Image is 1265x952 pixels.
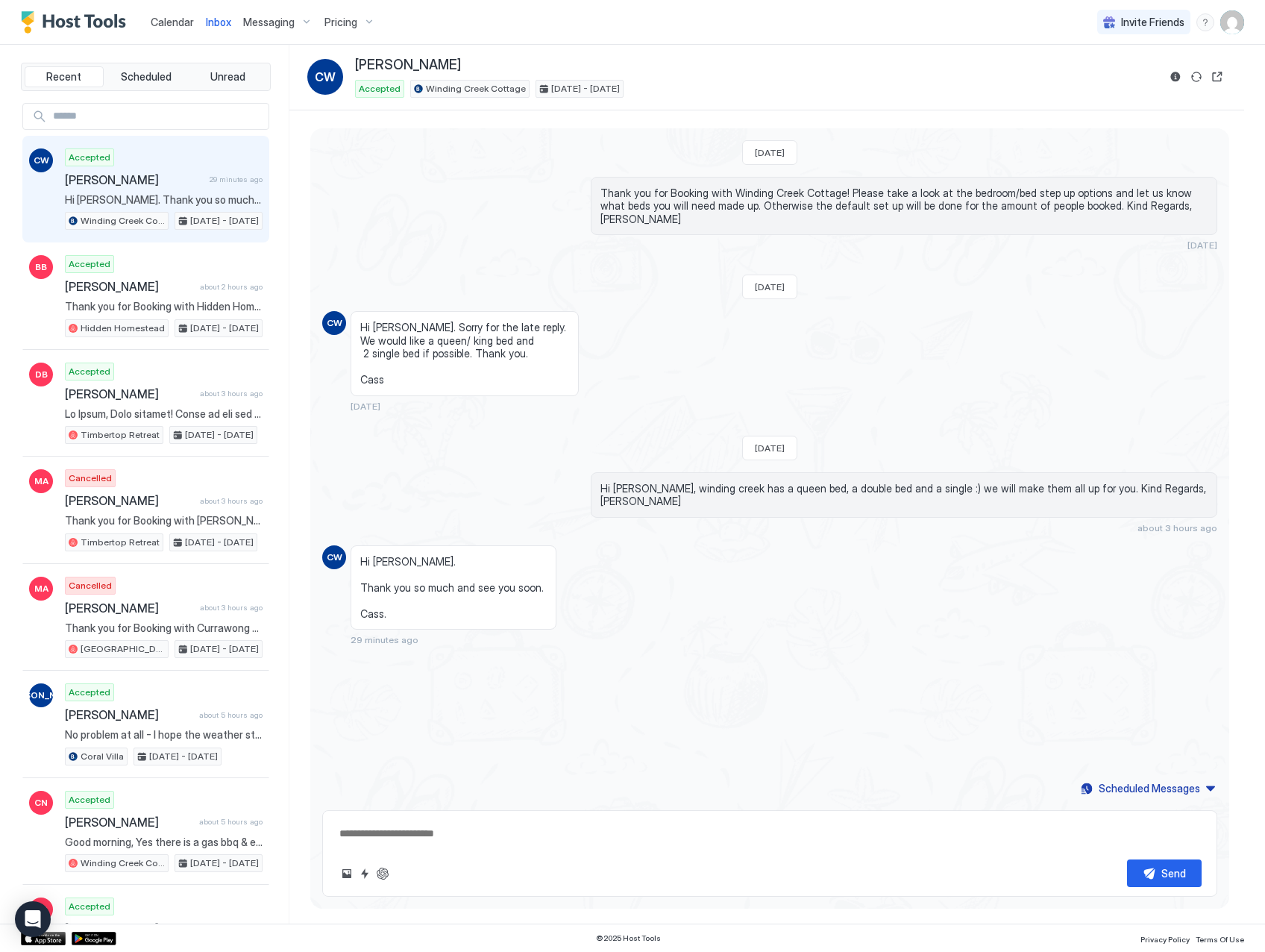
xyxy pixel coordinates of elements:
[551,82,620,95] span: [DATE] - [DATE]
[65,728,263,742] span: No problem at all - I hope the weather stays beautiful for you 🙏
[200,496,263,506] span: about 3 hours ago
[65,836,263,849] span: Good morning, Yes there is a gas bbq & electric oven. No crib or high chair. Thank you 🙏
[1187,68,1205,86] button: Sync reservation
[121,70,172,84] span: Scheduled
[1099,780,1200,796] div: Scheduled Messages
[206,14,231,30] a: Inbox
[324,16,357,29] span: Pricing
[65,172,204,187] span: [PERSON_NAME]
[351,401,380,412] span: [DATE]
[35,368,48,381] span: DB
[1121,16,1184,29] span: Invite Friends
[65,707,193,722] span: [PERSON_NAME]
[1161,865,1186,881] div: Send
[374,865,392,883] button: ChatGPT Auto Reply
[65,921,193,936] span: [PERSON_NAME]
[355,57,461,74] span: [PERSON_NAME]
[1127,859,1202,887] button: Send
[600,482,1208,508] span: Hi [PERSON_NAME], winding creek has a queen bed, a double bed and a single :) we will make them a...
[185,536,254,549] span: [DATE] - [DATE]
[243,16,295,29] span: Messaging
[359,82,401,95] span: Accepted
[1208,68,1226,86] button: Open reservation
[69,686,110,699] span: Accepted
[1187,239,1217,251] span: [DATE]
[21,932,66,945] a: App Store
[69,900,110,913] span: Accepted
[151,16,194,28] span: Calendar
[69,257,110,271] span: Accepted
[81,536,160,549] span: Timbertop Retreat
[190,857,259,870] span: [DATE] - [DATE]
[69,579,112,592] span: Cancelled
[34,582,48,595] span: MA
[81,857,165,870] span: Winding Creek Cottage
[1140,935,1190,944] span: Privacy Policy
[755,442,785,454] span: [DATE]
[81,428,160,442] span: Timbertop Retreat
[65,300,263,313] span: Thank you for Booking with Hidden Homestead! Please take a look at the bedroom/bed step up option...
[327,316,342,330] span: CW
[69,151,110,164] span: Accepted
[81,322,165,335] span: Hidden Homestead
[69,472,112,485] span: Cancelled
[21,63,271,91] div: tab-group
[35,260,47,274] span: BB
[356,865,374,883] button: Quick reply
[65,407,263,421] span: Lo Ipsum, Dolo sitamet! Conse ad eli sed do eius temp! 😁✨ I utla etdolo ma ali en adminim veni qu...
[206,16,231,28] span: Inbox
[426,82,526,95] span: Winding Creek Cottage
[200,282,263,292] span: about 2 hours ago
[190,642,259,656] span: [DATE] - [DATE]
[200,389,263,398] span: about 3 hours ago
[190,322,259,335] span: [DATE] - [DATE]
[200,603,263,613] span: about 3 hours ago
[338,865,356,883] button: Upload image
[107,66,186,87] button: Scheduled
[81,750,124,763] span: Coral Villa
[15,901,51,937] div: Open Intercom Messenger
[34,154,49,167] span: CW
[755,147,785,158] span: [DATE]
[47,104,269,129] input: Input Field
[149,750,218,763] span: [DATE] - [DATE]
[65,601,194,616] span: [PERSON_NAME]
[1079,778,1217,798] button: Scheduled Messages
[351,634,418,645] span: 29 minutes ago
[1220,10,1244,34] div: User profile
[210,70,245,84] span: Unread
[600,187,1208,226] span: Thank you for Booking with Winding Creek Cottage! Please take a look at the bedroom/bed step up o...
[188,66,267,87] button: Unread
[81,642,165,656] span: [GEOGRAPHIC_DATA]
[151,14,194,30] a: Calendar
[34,475,48,488] span: MA
[65,514,263,527] span: Thank you for Booking with [PERSON_NAME] Retreat! Please take a look at the bedroom/bed step up o...
[72,932,116,945] a: Google Play Store
[1167,68,1184,86] button: Reservation information
[360,555,547,621] span: Hi [PERSON_NAME]. Thank you so much and see you soon. Cass.
[327,551,342,564] span: CW
[65,386,194,401] span: [PERSON_NAME]
[81,214,165,228] span: Winding Creek Cottage
[1196,13,1214,31] div: menu
[25,66,104,87] button: Recent
[755,281,785,292] span: [DATE]
[69,365,110,378] span: Accepted
[315,68,336,86] span: CW
[4,689,78,702] span: [PERSON_NAME]
[1196,935,1244,944] span: Terms Of Use
[1137,522,1217,533] span: about 3 hours ago
[65,279,194,294] span: [PERSON_NAME]
[1196,930,1244,946] a: Terms Of Use
[65,193,263,207] span: Hi [PERSON_NAME]. Thank you so much and see you soon. Cass.
[21,11,133,34] a: Host Tools Logo
[1140,930,1190,946] a: Privacy Policy
[210,175,263,184] span: 29 minutes ago
[65,815,193,830] span: [PERSON_NAME]
[65,621,263,635] span: Thank you for Booking with Currawong House! Please take a look at the bedroom/bed step up options...
[199,817,263,827] span: about 5 hours ago
[69,793,110,807] span: Accepted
